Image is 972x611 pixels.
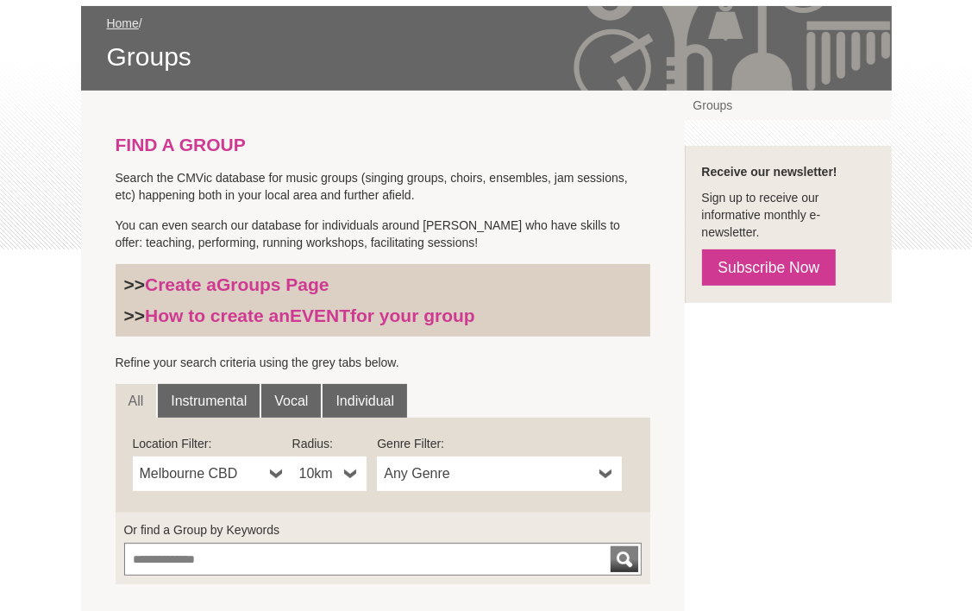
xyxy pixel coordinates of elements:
[133,435,292,452] label: Location Filter:
[124,305,642,327] h3: >>
[292,435,367,452] label: Radius:
[702,165,837,179] strong: Receive our newsletter!
[116,135,246,154] strong: FIND A GROUP
[702,189,875,241] p: Sign up to receive our informative monthly e-newsletter.
[145,274,329,294] a: Create aGroups Page
[140,463,263,484] span: Melbourne CBD
[216,274,329,294] strong: Groups Page
[377,435,622,452] label: Genre Filter:
[702,249,837,286] a: Subscribe Now
[158,384,260,419] a: Instrumental
[133,457,292,491] a: Melbourne CBD
[292,457,367,491] a: 10km
[377,457,622,491] a: Any Genre
[116,354,650,371] p: Refine your search criteria using the grey tabs below.
[145,305,475,325] a: How to create anEVENTfor your group
[290,305,350,325] strong: EVENT
[107,16,139,30] a: Home
[685,91,892,120] a: Groups
[116,169,650,204] p: Search the CMVic database for music groups (singing groups, choirs, ensembles, jam sessions, etc)...
[107,15,866,73] div: /
[116,217,650,251] p: You can even search our database for individuals around [PERSON_NAME] who have skills to offer: t...
[107,41,866,73] span: Groups
[323,384,407,419] a: Individual
[116,384,157,419] a: All
[261,384,321,419] a: Vocal
[124,521,642,539] label: Or find a Group by Keywords
[299,463,337,484] span: 10km
[384,463,593,484] span: Any Genre
[124,274,642,296] h3: >>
